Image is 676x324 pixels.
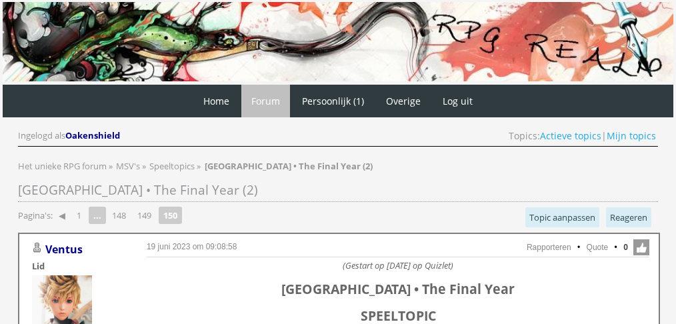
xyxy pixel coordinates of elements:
[142,160,146,172] span: »
[18,129,122,142] div: Ingelogd als
[147,242,237,251] a: 19 juni 2023 om 09:08:58
[509,129,656,142] span: Topics: |
[241,85,290,117] a: Forum
[18,160,109,172] a: Het unieke RPG forum
[149,160,197,172] a: Speeltopics
[527,243,571,252] a: Rapporteren
[623,241,628,253] span: 0
[53,206,71,225] a: ◀
[633,239,649,255] span: Like deze post
[3,2,673,81] img: RPG Realm - Banner
[292,85,374,117] a: Persoonlijk (1)
[197,160,201,172] span: »
[540,129,601,142] a: Actieve topics
[116,160,140,172] span: MSV's
[132,206,157,225] a: 149
[606,207,651,227] a: Reageren
[525,207,599,227] a: Topic aanpassen
[159,207,182,224] strong: 150
[343,259,453,271] i: (Gestart op [DATE] op Quizlet)
[65,129,120,141] span: Oakenshield
[433,85,483,117] a: Log uit
[376,85,431,117] a: Overige
[89,207,106,224] span: ...
[18,209,53,222] span: Pagina's:
[193,85,239,117] a: Home
[18,160,107,172] span: Het unieke RPG forum
[149,160,195,172] span: Speeltopics
[45,242,83,257] a: Ventus
[18,181,258,199] span: [GEOGRAPHIC_DATA] • The Final Year (2)
[32,243,43,253] img: Gebruiker is offline
[32,260,125,272] div: Lid
[71,206,87,225] a: 1
[607,129,656,142] a: Mijn topics
[107,206,131,225] a: 148
[109,160,113,172] span: »
[587,243,609,252] a: Quote
[65,129,122,141] a: Oakenshield
[116,160,142,172] a: MSV's
[205,160,373,172] strong: [GEOGRAPHIC_DATA] • The Final Year (2)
